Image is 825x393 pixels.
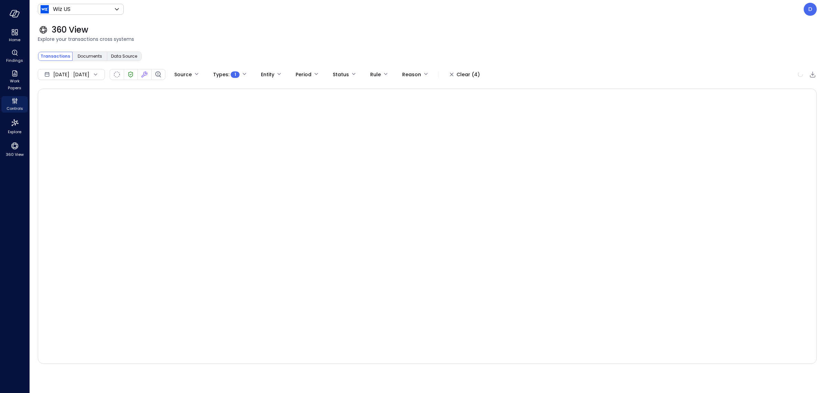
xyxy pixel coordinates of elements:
div: Work Papers [1,69,28,92]
div: Verified [126,70,135,79]
div: Home [1,27,28,44]
span: calculating... [797,71,804,78]
span: Home [9,36,20,43]
span: [DATE] [53,71,69,78]
span: Data Source [111,53,137,60]
span: 1 [234,71,236,78]
div: Clear (4) [456,70,480,79]
div: Source [174,69,192,80]
span: Documents [78,53,102,60]
button: Clear (4) [444,69,485,80]
div: Findings [1,48,28,65]
span: Explore [8,128,21,135]
span: Explore your transactions cross systems [38,35,817,43]
div: Types : [213,69,240,80]
div: Reason [402,69,421,80]
div: Entity [261,69,274,80]
div: Not Scanned [114,71,120,78]
div: Explore [1,117,28,136]
div: Period [296,69,311,80]
p: D [808,5,812,13]
div: Status [333,69,349,80]
div: Dudu [804,3,817,16]
p: Wiz US [53,5,70,13]
div: 360 View [1,140,28,159]
span: Findings [6,57,23,64]
span: Controls [7,105,23,112]
div: Rule [370,69,381,80]
div: Finding [154,70,162,79]
img: Icon [41,5,49,13]
span: Transactions [41,53,70,60]
span: Work Papers [4,78,25,91]
div: Fixed [140,70,148,79]
div: Controls [1,96,28,113]
span: 360 View [6,151,24,158]
span: 360 View [52,24,88,35]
